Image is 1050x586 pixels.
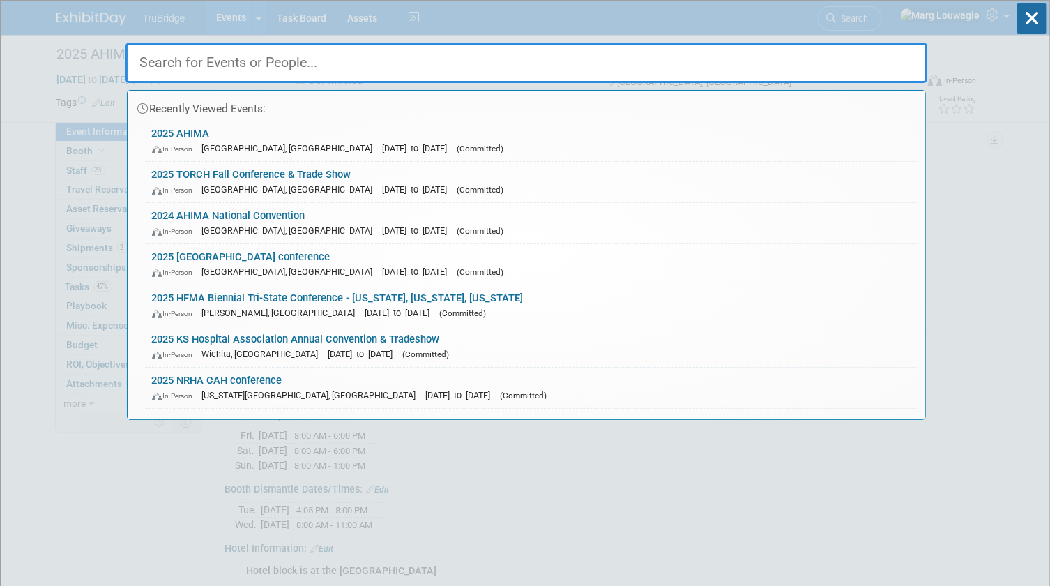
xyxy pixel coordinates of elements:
div: Recently Viewed Events: [135,91,918,121]
input: Search for Events or People... [125,43,927,83]
a: 2025 NRHA CAH conference In-Person [US_STATE][GEOGRAPHIC_DATA], [GEOGRAPHIC_DATA] [DATE] to [DATE... [145,368,918,408]
span: In-Person [152,186,199,195]
span: (Committed) [403,350,450,359]
span: [PERSON_NAME], [GEOGRAPHIC_DATA] [202,308,363,318]
span: [DATE] to [DATE] [383,184,455,195]
span: [GEOGRAPHIC_DATA], [GEOGRAPHIC_DATA] [202,184,380,195]
span: [DATE] to [DATE] [383,266,455,277]
span: (Committed) [457,144,504,153]
span: (Committed) [440,308,487,318]
span: In-Person [152,309,199,318]
a: 2025 TORCH Fall Conference & Trade Show In-Person [GEOGRAPHIC_DATA], [GEOGRAPHIC_DATA] [DATE] to ... [145,162,918,202]
span: In-Person [152,391,199,400]
span: Wichita, [GEOGRAPHIC_DATA] [202,349,326,359]
span: [US_STATE][GEOGRAPHIC_DATA], [GEOGRAPHIC_DATA] [202,390,423,400]
span: In-Person [152,350,199,359]
span: In-Person [152,268,199,277]
span: [DATE] to [DATE] [426,390,498,400]
span: (Committed) [457,226,504,236]
a: 2025 [GEOGRAPHIC_DATA] conference In-Person [GEOGRAPHIC_DATA], [GEOGRAPHIC_DATA] [DATE] to [DATE]... [145,244,918,285]
span: [DATE] to [DATE] [383,143,455,153]
span: [DATE] to [DATE] [383,225,455,236]
span: [GEOGRAPHIC_DATA], [GEOGRAPHIC_DATA] [202,225,380,236]
a: 2025 KS Hospital Association Annual Convention & Tradeshow In-Person Wichita, [GEOGRAPHIC_DATA] [... [145,326,918,367]
span: In-Person [152,227,199,236]
span: [GEOGRAPHIC_DATA], [GEOGRAPHIC_DATA] [202,266,380,277]
a: 2024 AHIMA National Convention In-Person [GEOGRAPHIC_DATA], [GEOGRAPHIC_DATA] [DATE] to [DATE] (C... [145,203,918,243]
span: (Committed) [457,267,504,277]
span: [DATE] to [DATE] [328,349,400,359]
a: 2025 AHIMA In-Person [GEOGRAPHIC_DATA], [GEOGRAPHIC_DATA] [DATE] to [DATE] (Committed) [145,121,918,161]
span: In-Person [152,144,199,153]
span: [GEOGRAPHIC_DATA], [GEOGRAPHIC_DATA] [202,143,380,153]
span: (Committed) [457,185,504,195]
span: (Committed) [501,391,547,400]
a: 2025 HFMA Biennial Tri-State Conference - [US_STATE], [US_STATE], [US_STATE] In-Person [PERSON_NA... [145,285,918,326]
span: [DATE] to [DATE] [365,308,437,318]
